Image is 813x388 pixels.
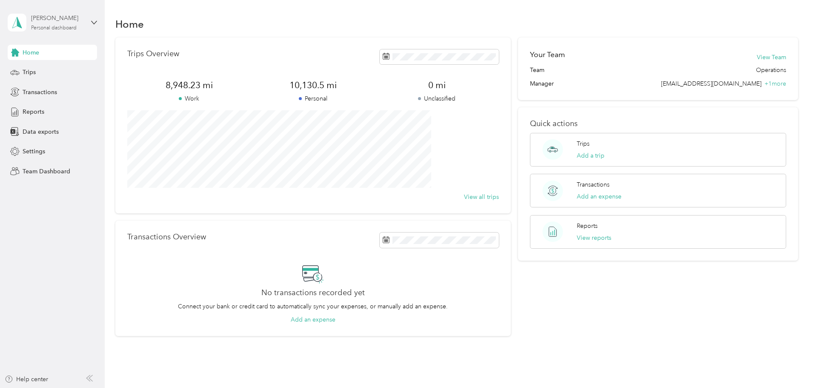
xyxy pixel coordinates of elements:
p: Trips [577,139,590,148]
span: Trips [23,68,36,77]
span: Team [530,66,544,75]
button: Add an expense [291,315,335,324]
div: Personal dashboard [31,26,77,31]
span: Team Dashboard [23,167,70,176]
button: Add a trip [577,151,604,160]
span: 10,130.5 mi [251,79,375,91]
span: + 1 more [764,80,786,87]
span: Transactions [23,88,57,97]
span: Settings [23,147,45,156]
p: Quick actions [530,119,786,128]
button: Help center [5,375,48,384]
span: 0 mi [375,79,499,91]
span: 8,948.23 mi [127,79,251,91]
span: Data exports [23,127,59,136]
button: View Team [757,53,786,62]
h2: Your Team [530,49,565,60]
p: Trips Overview [127,49,179,58]
button: View reports [577,233,611,242]
p: Work [127,94,251,103]
p: Personal [251,94,375,103]
h1: Home [115,20,144,29]
span: Home [23,48,39,57]
p: Connect your bank or credit card to automatically sync your expenses, or manually add an expense. [178,302,448,311]
span: Manager [530,79,554,88]
iframe: Everlance-gr Chat Button Frame [765,340,813,388]
p: Transactions Overview [127,233,206,241]
p: Reports [577,221,598,230]
p: Transactions [577,180,610,189]
span: Operations [756,66,786,75]
p: Unclassified [375,94,499,103]
button: Add an expense [577,192,621,201]
span: Reports [23,107,44,116]
span: [EMAIL_ADDRESS][DOMAIN_NAME] [661,80,761,87]
h2: No transactions recorded yet [261,288,365,297]
div: [PERSON_NAME] [31,14,84,23]
button: View all trips [464,193,499,201]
